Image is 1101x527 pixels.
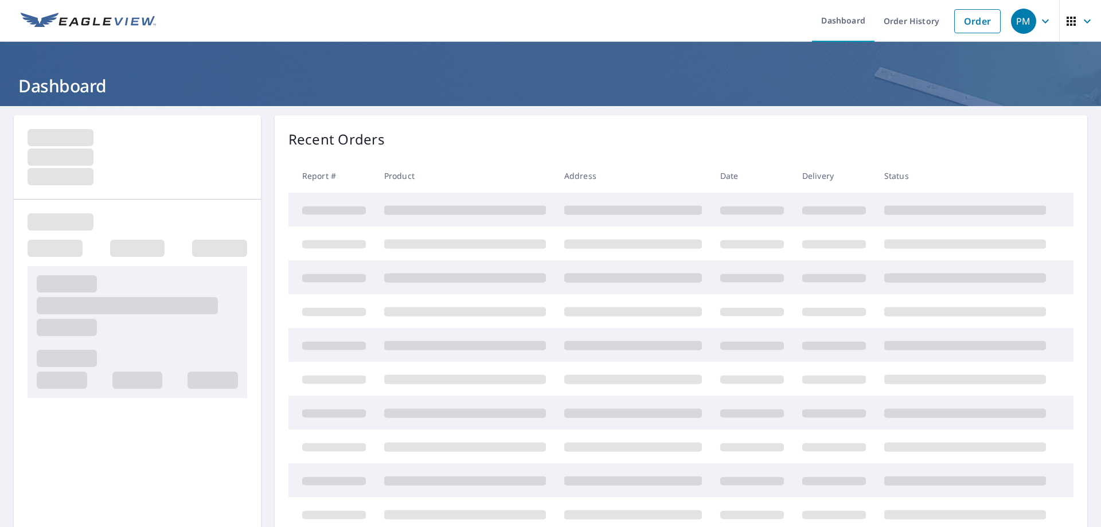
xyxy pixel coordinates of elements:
th: Date [711,159,793,193]
div: PM [1011,9,1036,34]
th: Status [875,159,1055,193]
img: EV Logo [21,13,156,30]
a: Order [954,9,1001,33]
th: Product [375,159,555,193]
p: Recent Orders [288,129,385,150]
th: Address [555,159,711,193]
th: Report # [288,159,375,193]
th: Delivery [793,159,875,193]
h1: Dashboard [14,74,1087,97]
